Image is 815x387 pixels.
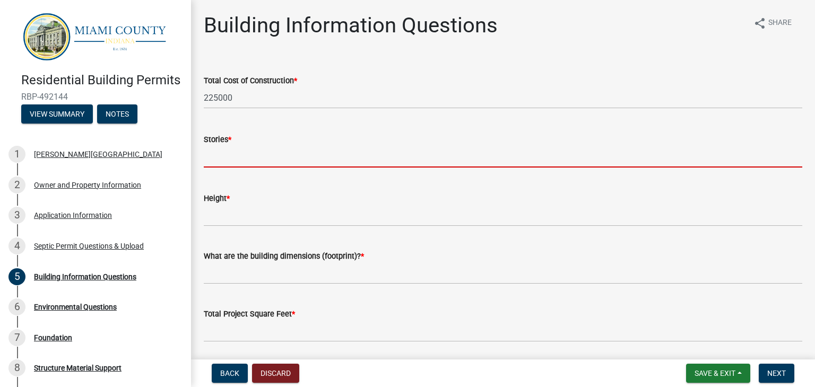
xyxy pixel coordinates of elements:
span: RBP-492144 [21,92,170,102]
button: Next [759,364,794,383]
div: Environmental Questions [34,303,117,311]
wm-modal-confirm: Notes [97,111,137,119]
span: Save & Exit [695,369,735,377]
label: Stories [204,136,231,144]
div: Building Information Questions [34,273,136,280]
div: 2 [8,177,25,193]
h4: Residential Building Permits [21,73,183,88]
div: Septic Permit Questions & Upload [34,242,144,250]
i: share [753,17,766,30]
img: Miami County, Indiana [21,11,174,61]
div: 8 [8,359,25,376]
div: [PERSON_NAME][GEOGRAPHIC_DATA] [34,151,162,158]
h1: Building Information Questions [204,13,498,38]
div: 6 [8,298,25,315]
span: Share [768,17,792,30]
div: 7 [8,329,25,346]
div: 5 [8,268,25,285]
button: View Summary [21,104,93,124]
div: 4 [8,238,25,254]
button: Save & Exit [686,364,750,383]
label: Height [204,195,230,203]
button: shareShare [745,13,800,33]
label: Total Cost of Construction [204,77,297,85]
label: What are the building dimensions (footprint)? [204,253,364,260]
div: 3 [8,207,25,224]
div: 1 [8,146,25,163]
button: Discard [252,364,299,383]
button: Notes [97,104,137,124]
div: Foundation [34,334,72,341]
label: Total Project Square Feet [204,311,295,318]
div: Owner and Property Information [34,181,141,189]
span: Back [220,369,239,377]
div: Structure Material Support [34,364,122,372]
div: Application Information [34,212,112,219]
button: Back [212,364,248,383]
span: Next [767,369,786,377]
wm-modal-confirm: Summary [21,111,93,119]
